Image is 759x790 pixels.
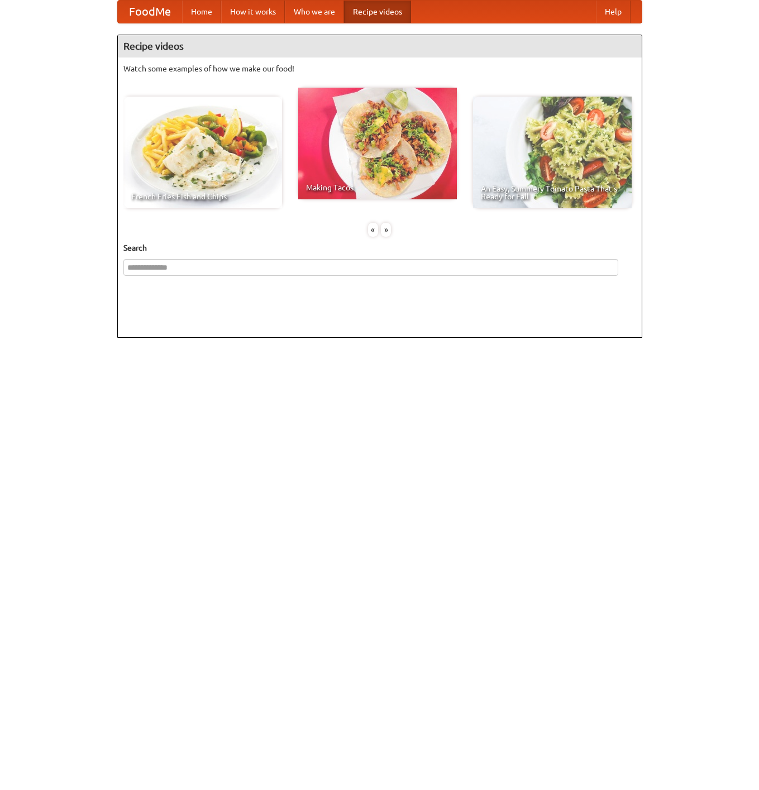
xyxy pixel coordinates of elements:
[131,193,274,200] span: French Fries Fish and Chips
[344,1,411,23] a: Recipe videos
[381,223,391,237] div: »
[368,223,378,237] div: «
[118,1,182,23] a: FoodMe
[123,97,282,208] a: French Fries Fish and Chips
[221,1,285,23] a: How it works
[118,35,642,58] h4: Recipe videos
[285,1,344,23] a: Who we are
[123,242,636,253] h5: Search
[182,1,221,23] a: Home
[123,63,636,74] p: Watch some examples of how we make our food!
[306,184,449,191] span: Making Tacos
[596,1,631,23] a: Help
[298,88,457,199] a: Making Tacos
[481,185,624,200] span: An Easy, Summery Tomato Pasta That's Ready for Fall
[473,97,632,208] a: An Easy, Summery Tomato Pasta That's Ready for Fall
